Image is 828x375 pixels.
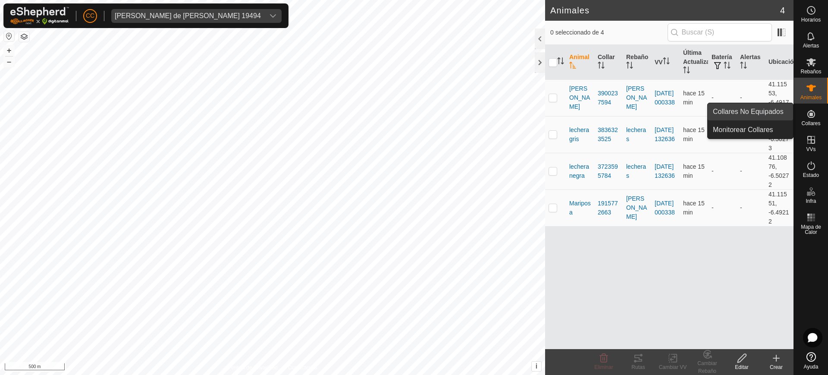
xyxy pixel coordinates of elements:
[796,224,826,235] span: Mapa de Calor
[598,162,619,180] div: 3723595784
[86,11,94,20] span: CC
[708,121,793,139] a: Monitorear Collares
[626,63,633,70] p-sorticon: Activar para ordenar
[804,364,819,369] span: Ayuda
[264,9,282,23] div: dropdown trigger
[651,45,680,80] th: VV
[655,200,675,216] a: [DATE] 000338
[708,189,737,226] td: -
[708,45,737,80] th: Batería
[569,126,591,144] span: lecheragris
[4,57,14,67] button: –
[794,349,828,373] a: Ayuda
[598,89,619,107] div: 3900237594
[621,363,655,371] div: Rutas
[536,362,537,370] span: i
[800,69,821,74] span: Rebaños
[683,200,705,216] span: 13 ago 2025, 11:45
[737,79,765,116] td: -
[737,153,765,189] td: -
[683,68,690,75] p-sorticon: Activar para ordenar
[765,45,793,80] th: Ubicación
[708,103,793,120] a: Collares No Equipados
[683,126,705,142] span: 13 ago 2025, 11:45
[668,23,772,41] input: Buscar (S)
[713,107,784,117] span: Collares No Equipados
[683,90,705,106] span: 13 ago 2025, 11:45
[626,162,648,180] div: lecheras
[111,9,264,23] span: Isidora de Jesus Vicente 19494
[765,79,793,116] td: 41.11553, -6.49175
[557,59,564,66] p-sorticon: Activar para ordenar
[569,84,591,111] span: [PERSON_NAME]
[806,199,816,204] span: Infra
[724,363,759,371] div: Editar
[569,63,576,70] p-sorticon: Activar para ordenar
[765,189,793,226] td: 41.11551, -6.49212
[708,79,737,116] td: -
[708,153,737,189] td: -
[680,45,708,80] th: Última Actualización
[626,126,648,144] div: lecheras
[740,63,747,70] p-sorticon: Activar para ordenar
[780,4,785,17] span: 4
[803,43,819,48] span: Alertas
[655,363,690,371] div: Cambiar VV
[569,162,591,180] span: lecheranegra
[806,147,815,152] span: VVs
[532,362,541,371] button: i
[724,63,731,70] p-sorticon: Activar para ordenar
[623,45,651,80] th: Rebaño
[655,126,675,142] a: [DATE] 132636
[598,126,619,144] div: 3836323525
[713,125,773,135] span: Monitorear Collares
[594,45,623,80] th: Collar
[4,45,14,56] button: +
[737,45,765,80] th: Alertas
[626,84,648,111] div: [PERSON_NAME]
[569,199,591,217] span: Mariposa
[115,13,261,19] div: [PERSON_NAME] de [PERSON_NAME] 19494
[683,163,705,179] span: 13 ago 2025, 11:45
[655,90,675,106] a: [DATE] 000338
[663,59,670,66] p-sorticon: Activar para ordenar
[288,364,317,372] a: Contáctenos
[655,163,675,179] a: [DATE] 132636
[690,359,724,375] div: Cambiar Rebaño
[801,121,820,126] span: Collares
[10,7,69,25] img: Logo Gallagher
[801,17,821,22] span: Horarios
[594,364,613,370] span: Eliminar
[228,364,278,372] a: Política de Privacidad
[598,63,605,70] p-sorticon: Activar para ordenar
[566,45,594,80] th: Animal
[550,5,780,16] h2: Animales
[765,153,793,189] td: 41.10876, -6.50272
[759,363,793,371] div: Crear
[800,95,822,100] span: Animales
[19,32,29,42] button: Capas del Mapa
[4,31,14,41] button: Restablecer Mapa
[737,189,765,226] td: -
[626,194,648,221] div: [PERSON_NAME]
[598,199,619,217] div: 1915772663
[803,173,819,178] span: Estado
[550,28,668,37] span: 0 seleccionado de 4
